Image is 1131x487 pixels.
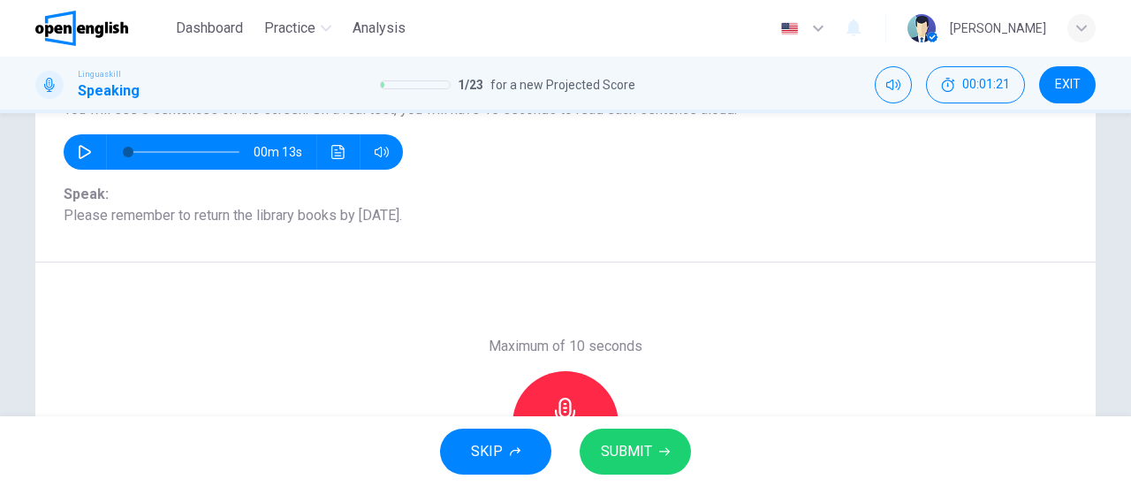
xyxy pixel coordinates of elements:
[778,22,801,35] img: en
[64,184,1067,226] span: Please remember to return the library books by [DATE].
[962,78,1010,92] span: 00:01:21
[907,14,936,42] img: Profile picture
[875,66,912,103] div: Mute
[254,134,316,170] span: 00m 13s
[35,11,169,46] a: OpenEnglish logo
[1039,66,1096,103] button: EXIT
[950,18,1046,39] div: [PERSON_NAME]
[490,74,635,95] span: for a new Projected Score
[512,371,619,477] button: Record
[601,439,652,464] span: SUBMIT
[580,429,691,475] button: SUBMIT
[78,68,121,80] span: Linguaskill
[489,336,642,357] h6: Maximum of 10 seconds
[471,439,503,464] span: SKIP
[257,12,338,44] button: Practice
[345,12,413,44] button: Analysis
[926,66,1025,103] button: 00:01:21
[926,66,1025,103] div: Hide
[353,18,406,39] span: Analysis
[264,18,315,39] span: Practice
[78,80,140,102] h1: Speaking
[64,186,109,202] b: Speak:
[440,429,551,475] button: SKIP
[35,11,128,46] img: OpenEnglish logo
[324,134,353,170] button: Click to see the audio transcription
[176,18,243,39] span: Dashboard
[169,12,250,44] button: Dashboard
[1055,78,1081,92] span: EXIT
[458,74,483,95] span: 1 / 23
